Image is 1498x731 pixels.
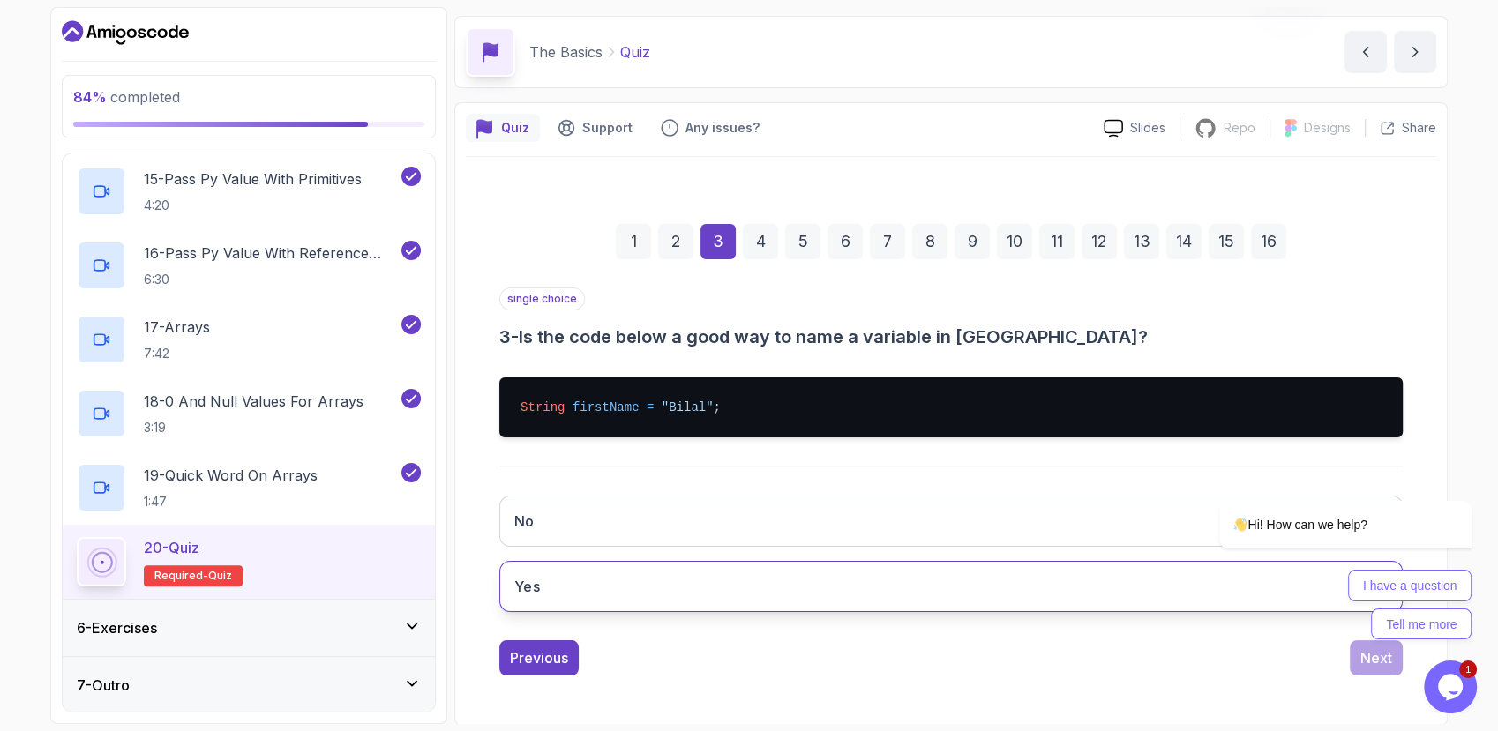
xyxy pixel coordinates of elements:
[1209,224,1244,259] div: 15
[1130,119,1165,137] p: Slides
[1166,224,1202,259] div: 14
[77,241,421,290] button: 16-Pass Py Value With Reference Types6:30
[582,119,633,137] p: Support
[144,345,210,362] p: 7:42
[77,315,421,364] button: 17-Arrays7:42
[499,640,579,675] button: Previous
[144,242,398,264] p: 16 - Pass Py Value With Reference Types
[514,511,535,532] h3: No
[499,496,1403,547] button: No
[514,576,540,597] h3: Yes
[521,400,565,414] span: String
[997,224,1032,259] div: 10
[912,224,947,259] div: 8
[1039,224,1075,259] div: 11
[501,119,529,137] p: Quiz
[1344,31,1387,73] button: previous content
[144,493,318,511] p: 1:47
[144,197,362,214] p: 4:20
[870,224,905,259] div: 7
[1365,119,1436,137] button: Share
[647,400,654,414] span: =
[499,561,1403,612] button: Yes
[466,114,540,142] button: quiz button
[77,463,421,512] button: 19-Quick Word On Arrays1:47
[77,167,421,216] button: 15-Pass Py Value With Primitives4:20
[144,391,363,412] p: 18 - 0 And Null Values For Arrays
[208,569,232,583] span: quiz
[63,657,435,713] button: 7-Outro
[499,287,585,310] p: single choice
[499,377,1403,437] pre: ;
[685,119,760,137] p: Any issues?
[73,88,107,106] span: 84 %
[529,41,603,63] p: The Basics
[955,224,990,259] div: 9
[1090,119,1180,138] a: Slides
[658,224,693,259] div: 2
[662,400,714,414] span: "Bilal"
[510,647,568,668] div: Previous
[650,114,770,142] button: Feedback button
[1082,224,1117,259] div: 12
[1124,224,1159,259] div: 13
[616,224,651,259] div: 1
[573,400,640,414] span: firstName
[77,537,421,586] button: 20-QuizRequired-quiz
[700,224,736,259] div: 3
[1394,31,1436,73] button: next content
[62,19,189,47] a: Dashboard
[1224,119,1255,137] p: Repo
[77,617,157,638] h3: 6 - Exercises
[77,675,130,696] h3: 7 - Outro
[743,224,778,259] div: 4
[144,271,398,288] p: 6:30
[547,114,643,142] button: Support button
[828,224,863,259] div: 6
[63,600,435,656] button: 6-Exercises
[1304,119,1351,137] p: Designs
[144,317,210,338] p: 17 - Arrays
[1163,342,1480,652] iframe: chat widget
[1402,119,1436,137] p: Share
[144,419,363,436] p: 3:19
[144,465,318,486] p: 19 - Quick Word On Arrays
[1360,647,1392,668] div: Next
[144,537,199,558] p: 20 - Quiz
[785,224,820,259] div: 5
[499,324,1403,349] h3: 3 - Is the code below a good way to name a variable in [GEOGRAPHIC_DATA]?
[144,168,362,190] p: 15 - Pass Py Value With Primitives
[620,41,650,63] p: Quiz
[73,88,180,106] span: completed
[1251,224,1286,259] div: 16
[1424,660,1480,713] iframe: chat widget
[1350,640,1403,675] button: Next
[154,569,208,583] span: Required-
[77,389,421,438] button: 18-0 And Null Values For Arrays3:19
